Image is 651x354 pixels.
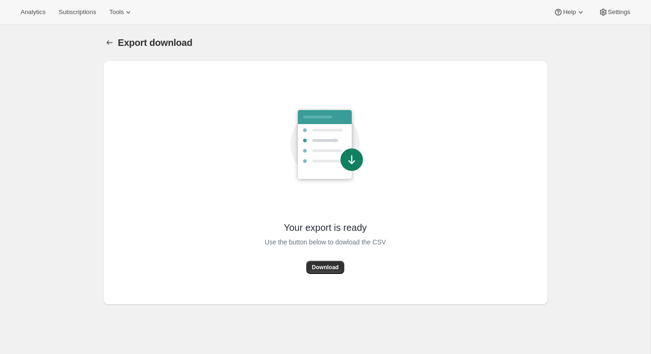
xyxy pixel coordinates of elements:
[265,236,386,248] span: Use the button below to dowload the CSV
[563,8,576,16] span: Help
[103,36,116,49] button: Export download
[608,8,630,16] span: Settings
[104,6,139,19] button: Tools
[306,261,344,274] button: Download
[21,8,45,16] span: Analytics
[284,221,367,234] span: Your export is ready
[109,8,124,16] span: Tools
[118,37,192,48] span: Export download
[593,6,636,19] button: Settings
[53,6,102,19] button: Subscriptions
[59,8,96,16] span: Subscriptions
[312,264,339,271] span: Download
[15,6,51,19] button: Analytics
[548,6,591,19] button: Help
